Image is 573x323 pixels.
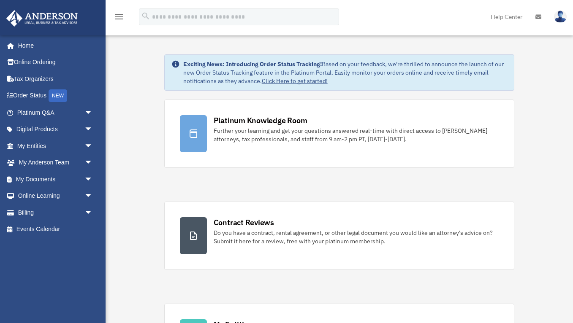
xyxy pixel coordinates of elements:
i: menu [114,12,124,22]
div: Further your learning and get your questions answered real-time with direct access to [PERSON_NAM... [214,127,499,143]
span: arrow_drop_down [84,154,101,172]
span: arrow_drop_down [84,171,101,188]
a: Click Here to get started! [262,77,328,85]
a: Order StatusNEW [6,87,106,105]
a: Home [6,37,101,54]
a: Events Calendar [6,221,106,238]
div: Contract Reviews [214,217,274,228]
span: arrow_drop_down [84,204,101,221]
img: Anderson Advisors Platinum Portal [4,10,80,27]
div: Based on your feedback, we're thrilled to announce the launch of our new Order Status Tracking fe... [183,60,508,85]
a: Platinum Knowledge Room Further your learning and get your questions answered real-time with dire... [164,100,515,168]
span: arrow_drop_down [84,104,101,121]
a: Online Learningarrow_drop_down [6,188,106,205]
a: Platinum Q&Aarrow_drop_down [6,104,106,121]
div: NEW [49,89,67,102]
a: Digital Productsarrow_drop_down [6,121,106,138]
a: Tax Organizers [6,70,106,87]
a: menu [114,15,124,22]
a: Contract Reviews Do you have a contract, rental agreement, or other legal document you would like... [164,202,515,270]
a: My Documentsarrow_drop_down [6,171,106,188]
span: arrow_drop_down [84,188,101,205]
span: arrow_drop_down [84,121,101,138]
span: arrow_drop_down [84,137,101,155]
div: Platinum Knowledge Room [214,115,307,126]
a: My Anderson Teamarrow_drop_down [6,154,106,171]
a: Online Ordering [6,54,106,71]
a: My Entitiesarrow_drop_down [6,137,106,154]
strong: Exciting News: Introducing Order Status Tracking! [183,60,322,68]
img: User Pic [554,11,567,23]
div: Do you have a contract, rental agreement, or other legal document you would like an attorney's ad... [214,229,499,245]
i: search [141,11,150,21]
a: Billingarrow_drop_down [6,204,106,221]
